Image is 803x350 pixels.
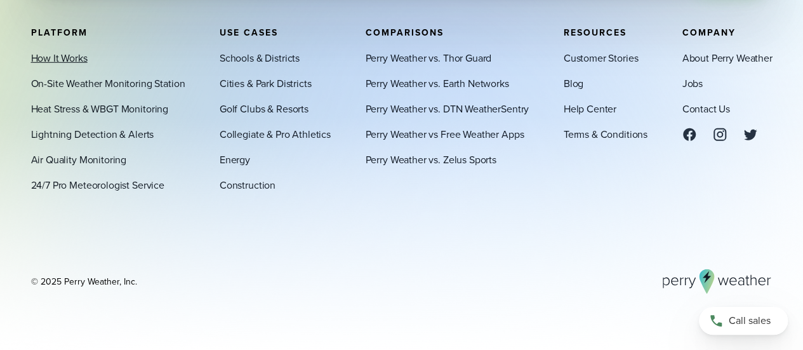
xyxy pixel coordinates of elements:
a: Contact Us [682,101,729,116]
span: Comparisons [365,25,443,39]
a: Blog [564,76,583,91]
a: Air Quality Monitoring [31,152,127,167]
a: Perry Weather vs Free Weather Apps [365,126,524,142]
a: Customer Stories [564,50,639,65]
span: Call sales [729,313,771,328]
a: Energy [220,152,250,167]
span: Use Cases [220,25,278,39]
a: Collegiate & Pro Athletics [220,126,331,142]
span: Platform [31,25,88,39]
a: Perry Weather vs. Thor Guard [365,50,491,65]
a: On-Site Weather Monitoring Station [31,76,185,91]
a: Perry Weather vs. Zelus Sports [365,152,496,167]
a: Golf Clubs & Resorts [220,101,309,116]
a: Jobs [682,76,702,91]
a: About Perry Weather [682,50,772,65]
a: Perry Weather vs. DTN WeatherSentry [365,101,529,116]
a: Lightning Detection & Alerts [31,126,154,142]
a: Terms & Conditions [564,126,647,142]
a: Call sales [699,307,788,335]
a: Help Center [564,101,616,116]
span: Company [682,25,735,39]
a: How It Works [31,50,88,65]
a: Schools & Districts [220,50,300,65]
a: Cities & Park Districts [220,76,311,91]
div: © 2025 Perry Weather, Inc. [31,275,137,288]
a: Heat Stress & WBGT Monitoring [31,101,169,116]
span: Resources [564,25,627,39]
a: Construction [220,177,275,192]
a: 24/7 Pro Meteorologist Service [31,177,164,192]
a: Perry Weather vs. Earth Networks [365,76,508,91]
